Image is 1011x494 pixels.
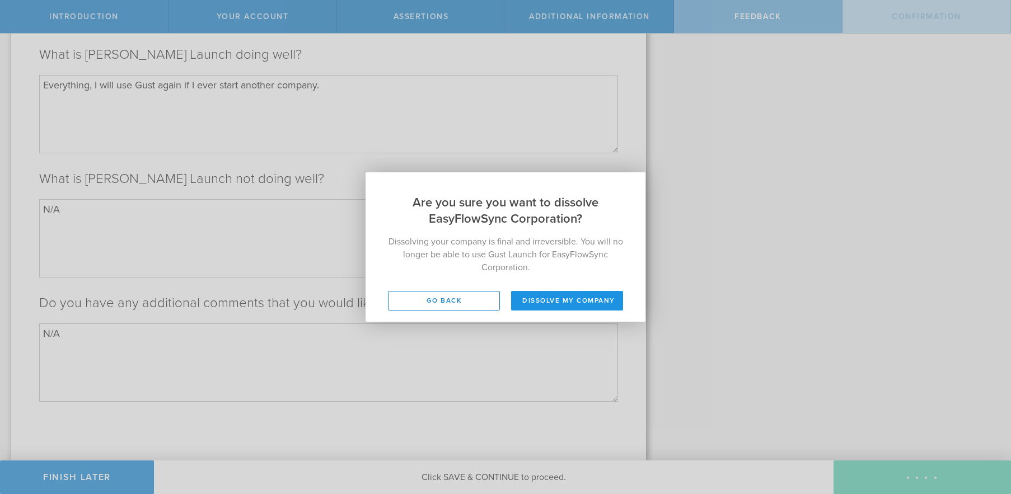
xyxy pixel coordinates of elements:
button: Dissolve my company [511,291,623,310]
iframe: Chat Widget [955,407,1011,460]
button: Go back [388,291,500,310]
h2: Are you sure you want to dissolve EasyFlowSync Corporation? [366,172,645,227]
p: Dissolving your company is final and irreversible. You will no longer be able to use Gust Launch ... [388,236,623,274]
